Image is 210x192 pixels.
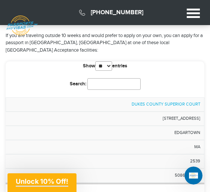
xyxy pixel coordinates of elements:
[132,102,200,107] a: DUKES COUNTY SUPERIOR COURT
[83,61,127,71] label: Show entries
[6,140,204,154] td: MA
[6,32,204,54] p: If you are traveling outside 10 weeks and would prefer to apply on your own, you can apply for a ...
[6,15,38,40] a: Passports & [DOMAIN_NAME]
[6,154,204,168] td: 2539
[16,177,68,185] span: Unlock 10% Off!
[184,167,202,185] iframe: Intercom live chat
[6,126,204,140] td: EDGARTOWN
[91,9,143,16] a: [PHONE_NUMBER]
[6,112,204,126] td: [STREET_ADDRESS]
[6,168,204,183] td: 5086274668
[87,78,141,90] input: Search:
[7,173,76,192] div: Unlock 10% Off!
[70,78,141,90] label: Search:
[95,61,112,71] select: Showentries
